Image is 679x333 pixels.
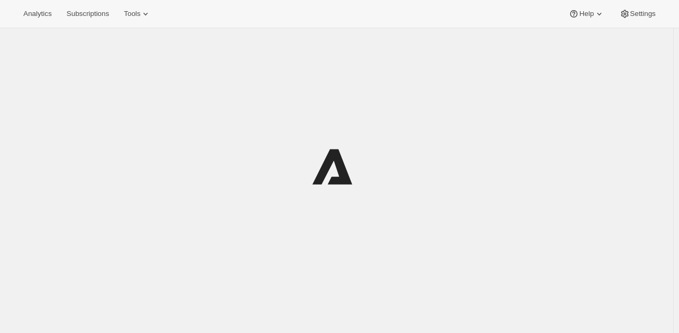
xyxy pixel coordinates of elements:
span: Tools [124,10,140,18]
button: Tools [117,6,157,21]
button: Subscriptions [60,6,115,21]
span: Settings [630,10,656,18]
span: Help [579,10,593,18]
button: Analytics [17,6,58,21]
span: Analytics [23,10,52,18]
button: Settings [613,6,662,21]
span: Subscriptions [66,10,109,18]
button: Help [562,6,610,21]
